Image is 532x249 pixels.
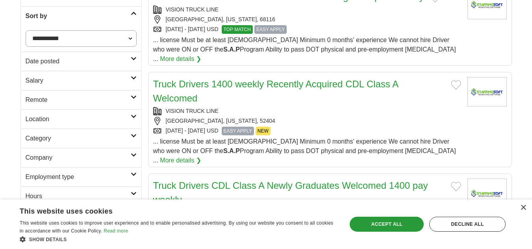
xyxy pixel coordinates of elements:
div: [GEOGRAPHIC_DATA], [US_STATE], 68116 [153,15,461,24]
a: Date posted [21,52,141,71]
div: VISION TRUCK LINE [153,107,461,115]
span: NEW [256,127,271,135]
h2: Company [26,153,131,162]
strong: S.A.P [223,148,240,154]
h2: Date posted [26,57,131,66]
a: Company [21,148,141,167]
span: Show details [29,237,67,242]
h2: Location [26,114,131,124]
a: Sort by [21,6,141,26]
strong: S.A.P [223,46,240,53]
span: TOP MATCH [222,25,253,34]
div: [GEOGRAPHIC_DATA], [US_STATE], 52404 [153,117,461,125]
img: Company logo [467,77,507,107]
span: ... license Must be at least [DEMOGRAPHIC_DATA] Minimum 0 months’ experience We cannot hire Drive... [153,138,456,164]
div: [DATE] - [DATE] USD [153,127,461,135]
div: Show details [20,235,337,243]
h2: Remote [26,95,131,105]
a: More details ❯ [160,156,201,165]
h2: Hours [26,192,131,201]
a: Location [21,109,141,129]
button: Add to favorite jobs [451,182,461,191]
div: VISION TRUCK LINE [153,6,461,14]
a: Hours [21,186,141,206]
span: EASY APPLY [222,127,254,135]
div: This website uses cookies [20,204,318,216]
a: Read more, opens a new window [104,228,128,234]
a: Employment type [21,167,141,186]
a: Truck Drivers 1400 weekly Recently Acquired CDL Class A Welcomed [153,79,398,103]
button: Add to favorite jobs [451,80,461,90]
img: Company logo [467,179,507,208]
a: Remote [21,90,141,109]
h2: Employment type [26,172,131,182]
a: Category [21,129,141,148]
span: ... license Must be at least [DEMOGRAPHIC_DATA] Minimum 0 months’ experience We cannot hire Drive... [153,37,456,62]
a: Truck Drivers CDL Class A Newly Graduates Welcomed 1400 pay weekly [153,180,428,205]
a: Salary [21,71,141,90]
h2: Category [26,134,131,143]
h2: Salary [26,76,131,85]
div: [DATE] - [DATE] USD [153,25,461,34]
span: EASY APPLY [254,25,287,34]
div: Close [520,205,526,211]
div: Decline all [429,217,506,232]
div: Accept all [350,217,424,232]
h2: Sort by [26,11,131,21]
span: This website uses cookies to improve user experience and to enable personalised advertising. By u... [20,220,333,234]
a: More details ❯ [160,54,201,64]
